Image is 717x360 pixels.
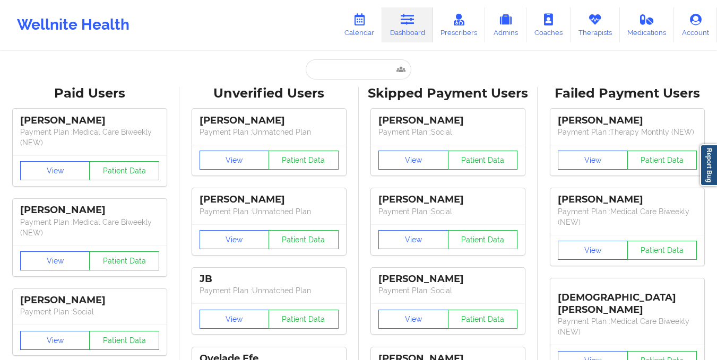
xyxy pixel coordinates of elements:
p: Payment Plan : Medical Care Biweekly (NEW) [558,206,697,227]
button: View [20,251,90,270]
button: Patient Data [448,310,518,329]
button: View [200,230,270,249]
div: [PERSON_NAME] [378,115,517,127]
a: Calendar [336,7,382,42]
div: [PERSON_NAME] [20,115,159,127]
button: Patient Data [89,251,159,270]
button: View [20,331,90,350]
button: View [378,230,448,249]
a: Admins [485,7,526,42]
p: Payment Plan : Social [378,206,517,217]
button: Patient Data [269,310,339,329]
div: [DEMOGRAPHIC_DATA][PERSON_NAME] [558,284,697,316]
button: View [200,151,270,170]
p: Payment Plan : Social [378,127,517,137]
p: Payment Plan : Medical Care Biweekly (NEW) [20,127,159,148]
p: Payment Plan : Unmatched Plan [200,206,339,217]
p: Payment Plan : Medical Care Biweekly (NEW) [558,316,697,337]
div: Paid Users [7,85,172,102]
a: Prescribers [433,7,486,42]
div: JB [200,273,339,285]
button: Patient Data [448,230,518,249]
button: Patient Data [448,151,518,170]
button: Patient Data [627,151,697,170]
button: Patient Data [89,161,159,180]
div: [PERSON_NAME] [200,194,339,206]
button: Patient Data [89,331,159,350]
button: View [378,151,448,170]
div: Unverified Users [187,85,351,102]
button: View [558,151,628,170]
button: View [20,161,90,180]
div: Failed Payment Users [545,85,710,102]
p: Payment Plan : Therapy Monthly (NEW) [558,127,697,137]
a: Therapists [571,7,620,42]
a: Medications [620,7,675,42]
a: Account [674,7,717,42]
p: Payment Plan : Unmatched Plan [200,127,339,137]
p: Payment Plan : Social [20,306,159,317]
div: [PERSON_NAME] [378,273,517,285]
button: Patient Data [269,151,339,170]
p: Payment Plan : Social [378,285,517,296]
div: [PERSON_NAME] [558,194,697,206]
button: Patient Data [627,241,697,260]
p: Payment Plan : Medical Care Biweekly (NEW) [20,217,159,238]
button: View [378,310,448,329]
a: Coaches [526,7,571,42]
div: [PERSON_NAME] [378,194,517,206]
button: View [200,310,270,329]
a: Dashboard [382,7,433,42]
div: [PERSON_NAME] [20,204,159,216]
div: [PERSON_NAME] [558,115,697,127]
div: [PERSON_NAME] [20,294,159,306]
button: View [558,241,628,260]
div: Skipped Payment Users [366,85,531,102]
button: Patient Data [269,230,339,249]
div: [PERSON_NAME] [200,115,339,127]
p: Payment Plan : Unmatched Plan [200,285,339,296]
a: Report Bug [700,144,717,186]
